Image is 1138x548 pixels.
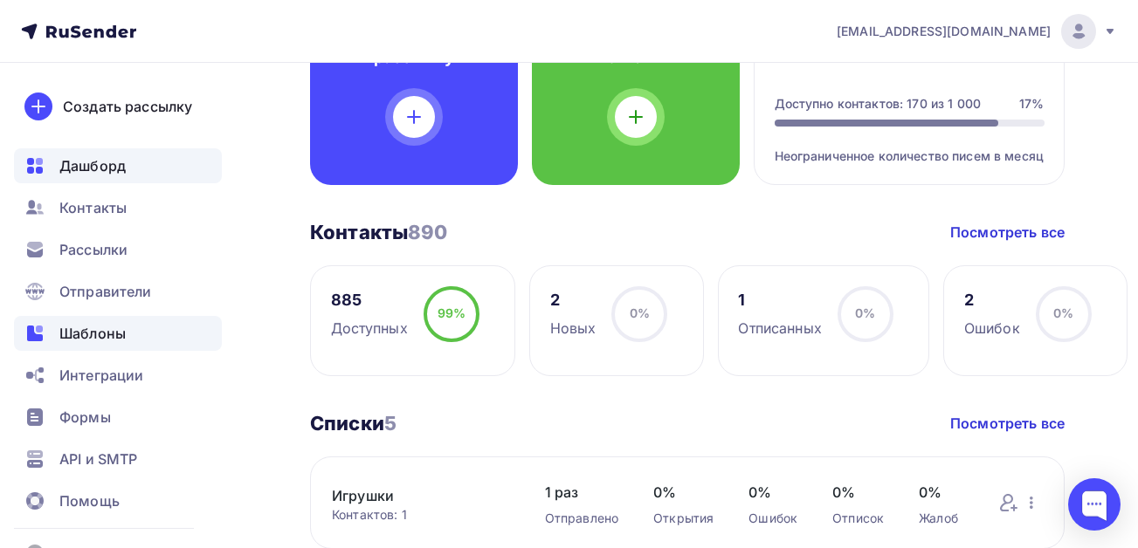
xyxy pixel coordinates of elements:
[832,510,884,527] div: Отписок
[310,220,448,244] h3: Контакты
[332,485,510,506] a: Игрушки
[653,482,714,503] span: 0%
[331,290,408,311] div: 885
[748,482,797,503] span: 0%
[59,155,126,176] span: Дашборд
[59,407,111,428] span: Формы
[14,274,222,309] a: Отправители
[59,490,120,511] span: Помощь
[59,323,126,344] span: Шаблоны
[832,482,884,503] span: 0%
[14,232,222,267] a: Рассылки
[1053,305,1073,320] span: 0%
[384,412,397,435] span: 5
[545,482,618,503] span: 1 раз
[332,506,510,524] div: Контактов: 1
[550,290,597,311] div: 2
[59,239,128,260] span: Рассылки
[14,148,222,183] a: Дашборд
[919,482,963,503] span: 0%
[545,510,618,527] div: Отправлено
[775,95,981,113] div: Доступно контактов: 170 из 1 000
[63,96,192,117] div: Создать рассылку
[630,305,650,320] span: 0%
[950,413,1065,434] a: Посмотреть все
[738,290,821,311] div: 1
[738,318,821,339] div: Отписанных
[14,190,222,225] a: Контакты
[1019,95,1044,113] div: 17%
[408,221,447,243] span: 890
[14,400,222,435] a: Формы
[748,510,797,527] div: Ошибок
[653,510,714,527] div: Открытия
[59,197,127,218] span: Контакты
[837,14,1117,49] a: [EMAIL_ADDRESS][DOMAIN_NAME]
[550,318,597,339] div: Новых
[964,318,1020,339] div: Ошибок
[919,510,963,527] div: Жалоб
[331,318,408,339] div: Доступных
[964,290,1020,311] div: 2
[950,222,1065,243] a: Посмотреть все
[14,316,222,351] a: Шаблоны
[59,449,137,469] span: API и SMTP
[438,305,466,320] span: 99%
[59,365,143,386] span: Интеграции
[310,411,397,435] h3: Списки
[855,305,875,320] span: 0%
[775,127,1045,165] div: Неограниченное количество писем в месяц
[837,23,1051,40] span: [EMAIL_ADDRESS][DOMAIN_NAME]
[59,281,152,302] span: Отправители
